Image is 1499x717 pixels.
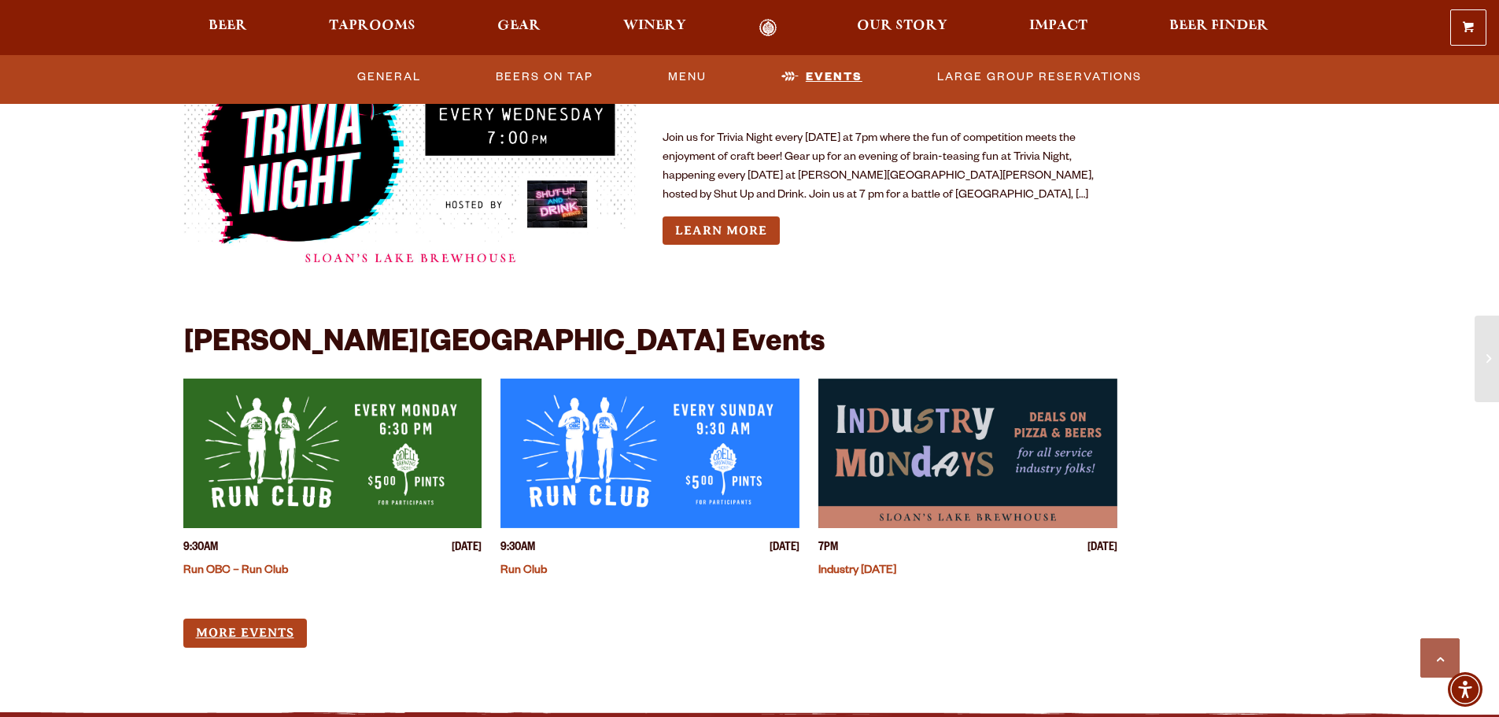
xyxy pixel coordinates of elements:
[1087,541,1117,557] span: [DATE]
[183,619,307,648] a: More Events (opens in a new window)
[818,541,838,557] span: 7PM
[183,565,288,578] a: Run OBC – Run Club
[818,379,1117,528] a: View event details
[818,565,896,578] a: Industry [DATE]
[183,328,825,363] h2: [PERSON_NAME][GEOGRAPHIC_DATA] Events
[183,379,482,528] a: View event details
[770,541,799,557] span: [DATE]
[663,216,780,246] a: Learn more about Trivia Night
[739,19,798,37] a: Odell Home
[931,59,1148,95] a: Large Group Reservations
[623,20,686,32] span: Winery
[1019,19,1098,37] a: Impact
[1169,20,1268,32] span: Beer Finder
[775,59,869,95] a: Events
[497,20,541,32] span: Gear
[452,541,482,557] span: [DATE]
[198,19,257,37] a: Beer
[329,20,415,32] span: Taprooms
[1448,672,1482,707] div: Accessibility Menu
[209,20,247,32] span: Beer
[351,59,427,95] a: General
[489,59,600,95] a: Beers On Tap
[662,59,713,95] a: Menu
[500,379,799,528] a: View event details
[487,19,551,37] a: Gear
[500,565,547,578] a: Run Club
[500,541,535,557] span: 9:30AM
[183,50,638,278] a: View event details
[847,19,958,37] a: Our Story
[1159,19,1279,37] a: Beer Finder
[857,20,947,32] span: Our Story
[183,541,218,557] span: 9:30AM
[613,19,696,37] a: Winery
[663,130,1117,205] p: Join us for Trivia Night every [DATE] at 7pm where the fun of competition meets the enjoyment of ...
[1029,20,1087,32] span: Impact
[319,19,426,37] a: Taprooms
[1420,638,1460,678] a: Scroll to top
